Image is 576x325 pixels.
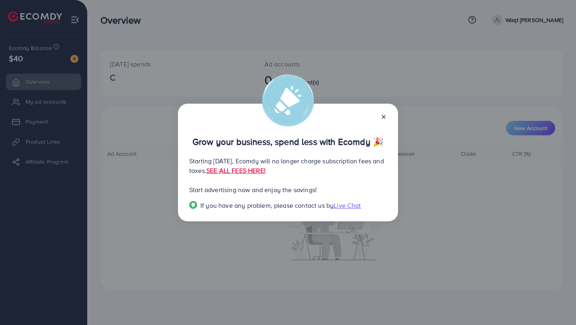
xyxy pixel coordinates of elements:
img: Popup guide [189,201,197,209]
a: SEE ALL FEES HERE! [206,166,266,175]
img: alert [262,74,314,126]
p: Start advertising now and enjoy the savings! [189,185,387,195]
span: Live Chat [334,201,361,210]
span: If you have any problem, please contact us by [200,201,334,210]
p: Starting [DATE], Ecomdy will no longer charge subscription fees and taxes. [189,156,387,175]
p: Grow your business, spend less with Ecomdy 🎉 [189,137,387,146]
